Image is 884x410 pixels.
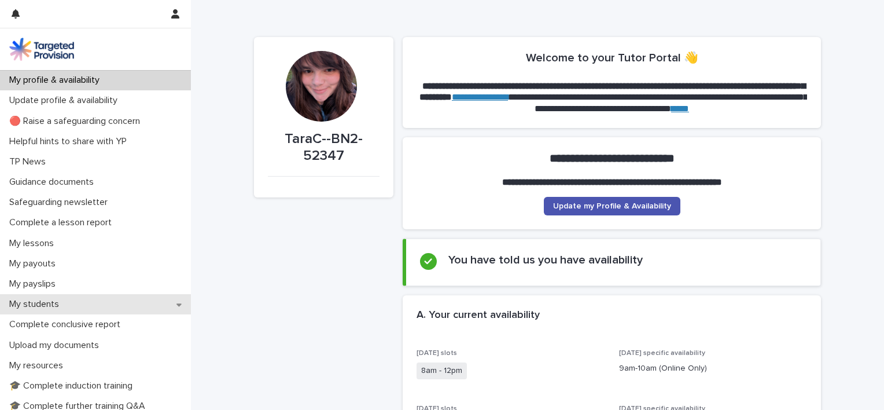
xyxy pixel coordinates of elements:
a: Update my Profile & Availability [544,197,680,215]
span: [DATE] specific availability [619,350,705,357]
h2: Welcome to your Tutor Portal 👋 [526,51,698,65]
p: My payouts [5,258,65,269]
p: Upload my documents [5,340,108,351]
img: M5nRWzHhSzIhMunXDL62 [9,38,74,61]
span: Update my Profile & Availability [553,202,671,210]
span: 8am - 12pm [417,363,467,379]
p: Complete conclusive report [5,319,130,330]
h2: A. Your current availability [417,309,540,322]
p: Helpful hints to share with YP [5,136,136,147]
p: My profile & availability [5,75,109,86]
p: 🎓 Complete induction training [5,380,142,391]
p: 🔴 Raise a safeguarding concern [5,116,149,127]
p: 9am-10am (Online Only) [619,363,808,375]
p: TP News [5,156,55,167]
p: My payslips [5,279,65,290]
span: [DATE] slots [417,350,457,357]
p: TaraC--BN2-52347 [268,131,380,164]
h2: You have told us you have availability [448,253,643,267]
p: My lessons [5,238,63,249]
p: Safeguarding newsletter [5,197,117,208]
p: Complete a lesson report [5,217,121,228]
p: Update profile & availability [5,95,127,106]
p: Guidance documents [5,177,103,188]
p: My resources [5,360,72,371]
p: My students [5,299,68,310]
